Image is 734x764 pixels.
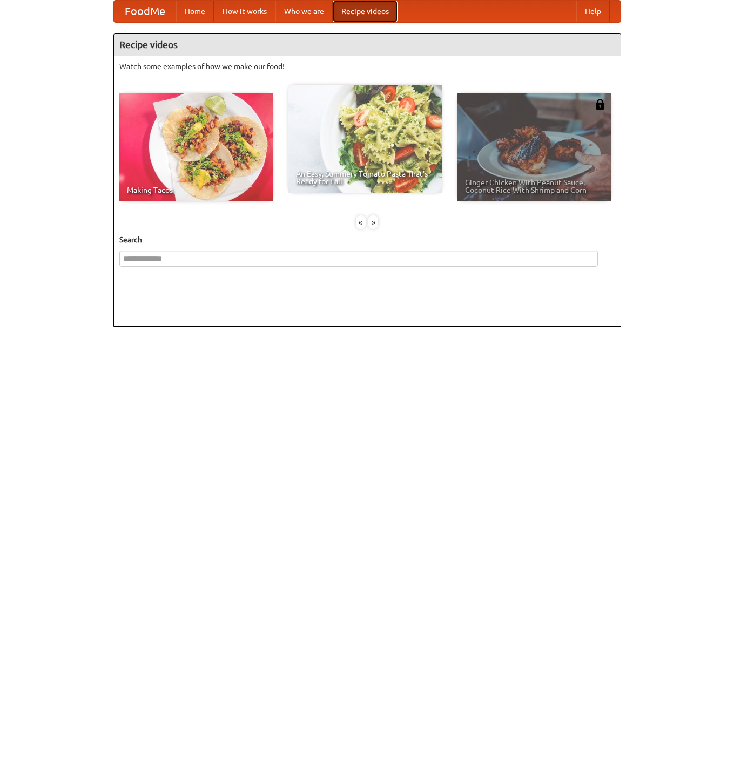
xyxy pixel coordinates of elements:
p: Watch some examples of how we make our food! [119,61,615,72]
a: Recipe videos [333,1,398,22]
a: Help [576,1,610,22]
span: An Easy, Summery Tomato Pasta That's Ready for Fall [296,170,434,185]
h5: Search [119,234,615,245]
a: An Easy, Summery Tomato Pasta That's Ready for Fall [288,85,442,193]
div: » [368,215,378,229]
a: How it works [214,1,275,22]
a: Home [176,1,214,22]
a: Who we are [275,1,333,22]
a: Making Tacos [119,93,273,201]
div: « [356,215,366,229]
img: 483408.png [595,99,605,110]
h4: Recipe videos [114,34,621,56]
span: Making Tacos [127,186,265,194]
a: FoodMe [114,1,176,22]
